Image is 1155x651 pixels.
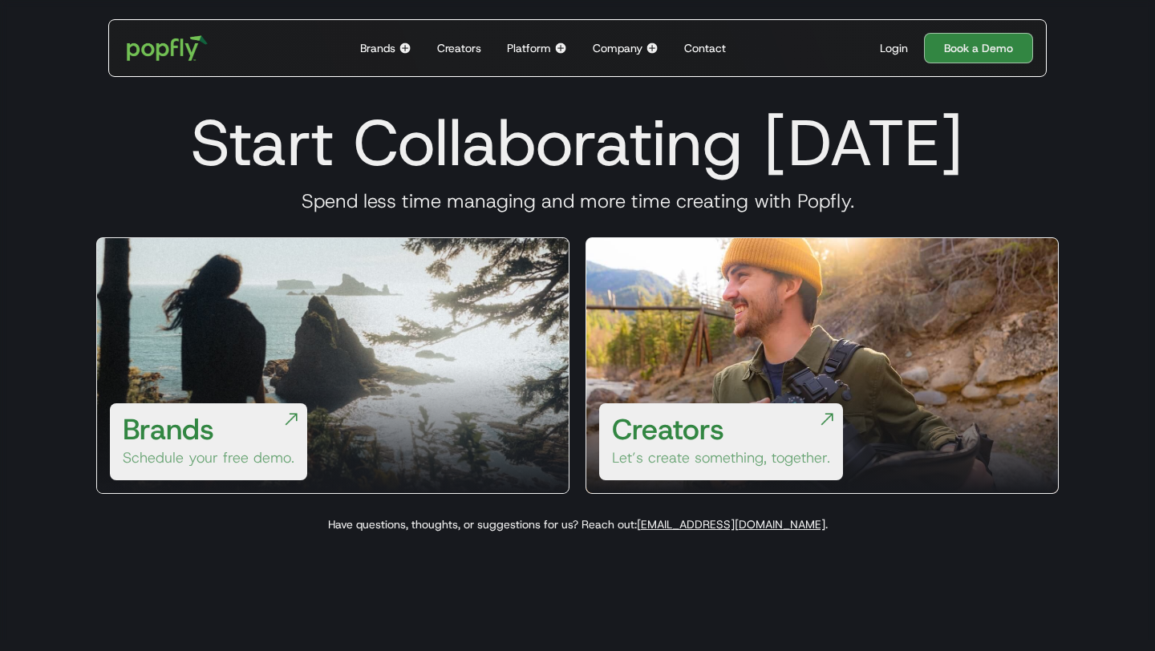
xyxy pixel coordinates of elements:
h3: Brands [123,410,214,448]
div: Brands [360,40,395,56]
p: Let’s create something, together. [612,448,830,467]
a: home [115,24,219,72]
div: Login [880,40,908,56]
a: [EMAIL_ADDRESS][DOMAIN_NAME] [637,517,825,532]
div: Platform [507,40,551,56]
p: Schedule your free demo. [123,448,294,467]
a: CreatorsLet’s create something, together. [586,237,1059,494]
a: Book a Demo [924,33,1033,63]
h3: Spend less time managing and more time creating with Popfly. [77,189,1078,213]
a: Creators [431,20,488,76]
p: Have questions, thoughts, or suggestions for us? Reach out: . [77,516,1078,532]
h3: Creators [612,410,724,448]
h1: Start Collaborating [DATE] [77,104,1078,181]
div: Contact [684,40,726,56]
a: Contact [678,20,732,76]
a: Login [873,40,914,56]
div: Creators [437,40,481,56]
div: Company [593,40,642,56]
